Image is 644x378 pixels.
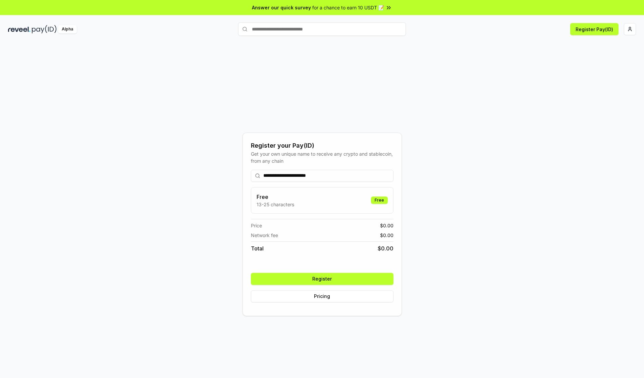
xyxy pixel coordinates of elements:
[32,25,57,33] img: pay_id
[251,222,262,229] span: Price
[251,150,393,164] div: Get your own unique name to receive any crypto and stablecoin, from any chain
[8,25,31,33] img: reveel_dark
[257,193,294,201] h3: Free
[371,197,388,204] div: Free
[380,232,393,239] span: $ 0.00
[252,4,311,11] span: Answer our quick survey
[251,244,264,252] span: Total
[251,273,393,285] button: Register
[58,25,77,33] div: Alpha
[312,4,384,11] span: for a chance to earn 10 USDT 📝
[570,23,619,35] button: Register Pay(ID)
[380,222,393,229] span: $ 0.00
[251,290,393,302] button: Pricing
[378,244,393,252] span: $ 0.00
[251,141,393,150] div: Register your Pay(ID)
[257,201,294,208] p: 13-25 characters
[251,232,278,239] span: Network fee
